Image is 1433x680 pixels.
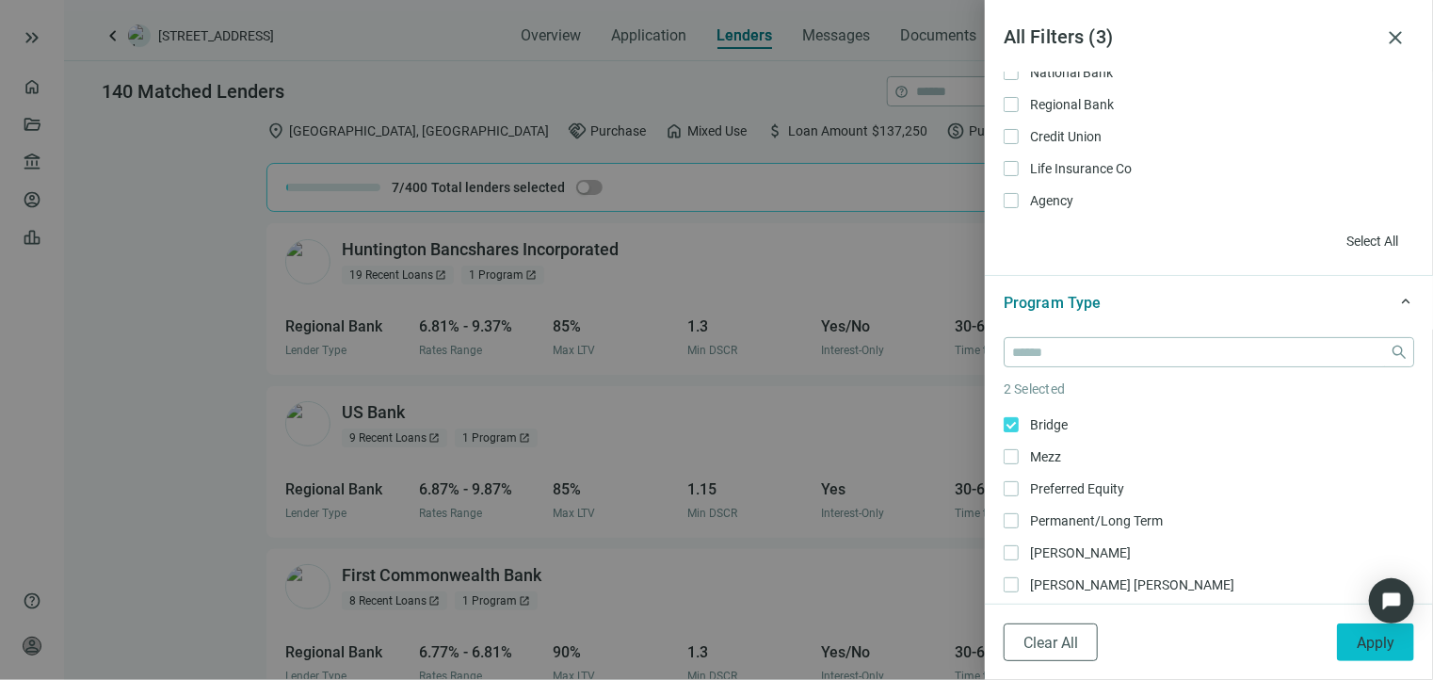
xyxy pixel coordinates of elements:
[1019,126,1109,147] span: Credit Union
[1377,19,1414,57] button: close
[1023,634,1078,652] span: Clear All
[1004,623,1098,661] button: Clear All
[1019,446,1069,467] span: Mezz
[1019,158,1139,179] span: Life Insurance Co
[1384,26,1407,49] span: close
[1004,294,1101,312] span: Program Type
[1330,226,1414,256] button: Select All
[1019,62,1120,83] span: National Bank
[1019,542,1138,563] span: [PERSON_NAME]
[1337,623,1414,661] button: Apply
[1346,234,1398,249] span: Select All
[1357,634,1394,652] span: Apply
[1369,578,1414,623] div: Open Intercom Messenger
[1019,414,1075,435] span: Bridge
[1019,478,1132,499] span: Preferred Equity
[1019,510,1170,531] span: Permanent/Long Term
[1004,379,1414,399] article: 2 Selected
[1019,94,1121,115] span: Regional Bank
[1019,575,1242,595] span: [PERSON_NAME] [PERSON_NAME]
[1019,190,1081,211] span: Agency
[1004,23,1377,52] article: All Filters ( 3 )
[985,275,1433,330] div: keyboard_arrow_upProgram Type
